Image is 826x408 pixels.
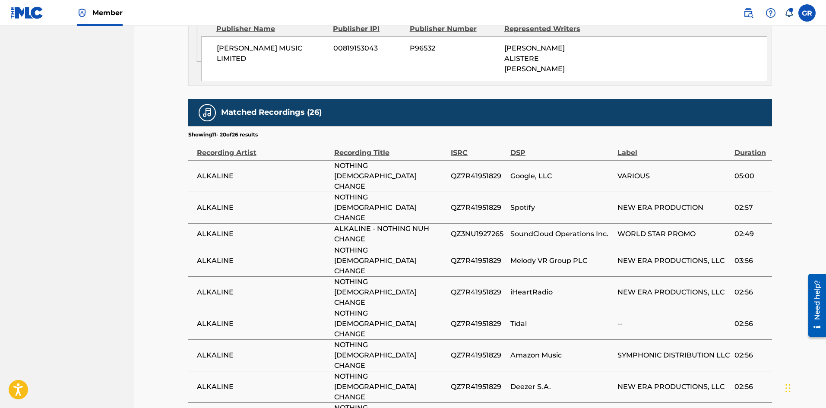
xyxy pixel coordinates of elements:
[617,382,730,392] span: NEW ERA PRODUCTIONS, LLC
[410,43,498,54] span: P96532
[197,287,330,297] span: ALKALINE
[504,44,565,73] span: [PERSON_NAME] ALISTERE [PERSON_NAME]
[92,8,123,18] span: Member
[510,319,613,329] span: Tidal
[451,256,506,266] span: QZ7R41951829
[451,350,506,361] span: QZ7R41951829
[197,229,330,239] span: ALKALINE
[197,256,330,266] span: ALKALINE
[734,256,768,266] span: 03:56
[766,8,776,18] img: help
[334,245,446,276] span: NOTHING [DEMOGRAPHIC_DATA] CHANGE
[451,319,506,329] span: QZ7R41951829
[510,139,613,158] div: DSP
[734,287,768,297] span: 02:56
[410,24,498,34] div: Publisher Number
[510,229,613,239] span: SoundCloud Operations Inc.
[188,131,258,139] p: Showing 11 - 20 of 26 results
[216,24,326,34] div: Publisher Name
[197,382,330,392] span: ALKALINE
[451,382,506,392] span: QZ7R41951829
[617,256,730,266] span: NEW ERA PRODUCTIONS, LLC
[734,171,768,181] span: 05:00
[734,350,768,361] span: 02:56
[334,224,446,244] span: ALKALINE - NOTHING NUH CHANGE
[785,9,793,17] div: Notifications
[617,350,730,361] span: SYMPHONIC DISTRIBUTION LLC
[334,139,446,158] div: Recording Title
[10,6,44,19] img: MLC Logo
[451,287,506,297] span: QZ7R41951829
[734,229,768,239] span: 02:49
[197,171,330,181] span: ALKALINE
[333,24,403,34] div: Publisher IPI
[617,319,730,329] span: --
[510,202,613,213] span: Spotify
[734,382,768,392] span: 02:56
[334,308,446,339] span: NOTHING [DEMOGRAPHIC_DATA] CHANGE
[734,319,768,329] span: 02:56
[202,108,212,118] img: Matched Recordings
[798,4,816,22] div: User Menu
[221,108,322,117] h5: Matched Recordings (26)
[451,229,506,239] span: QZ3NU1927265
[334,192,446,223] span: NOTHING [DEMOGRAPHIC_DATA] CHANGE
[510,382,613,392] span: Deezer S.A.
[77,8,87,18] img: Top Rightsholder
[802,271,826,340] iframe: Resource Center
[617,139,730,158] div: Label
[510,287,613,297] span: iHeartRadio
[617,229,730,239] span: WORLD STAR PROMO
[617,287,730,297] span: NEW ERA PRODUCTIONS, LLC
[217,43,327,64] span: [PERSON_NAME] MUSIC LIMITED
[617,171,730,181] span: VARIOUS
[734,202,768,213] span: 02:57
[510,171,613,181] span: Google, LLC
[451,171,506,181] span: QZ7R41951829
[740,4,757,22] a: Public Search
[197,139,330,158] div: Recording Artist
[783,367,826,408] iframe: Chat Widget
[333,43,403,54] span: 00819153043
[197,319,330,329] span: ALKALINE
[510,256,613,266] span: Melody VR Group PLC
[334,340,446,371] span: NOTHING [DEMOGRAPHIC_DATA] CHANGE
[334,161,446,192] span: NOTHING [DEMOGRAPHIC_DATA] CHANGE
[197,202,330,213] span: ALKALINE
[334,277,446,308] span: NOTHING [DEMOGRAPHIC_DATA] CHANGE
[334,371,446,402] span: NOTHING [DEMOGRAPHIC_DATA] CHANGE
[617,202,730,213] span: NEW ERA PRODUCTION
[762,4,779,22] div: Help
[451,202,506,213] span: QZ7R41951829
[785,375,791,401] div: Drag
[504,24,592,34] div: Represented Writers
[510,350,613,361] span: Amazon Music
[197,350,330,361] span: ALKALINE
[743,8,753,18] img: search
[451,139,506,158] div: ISRC
[734,139,768,158] div: Duration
